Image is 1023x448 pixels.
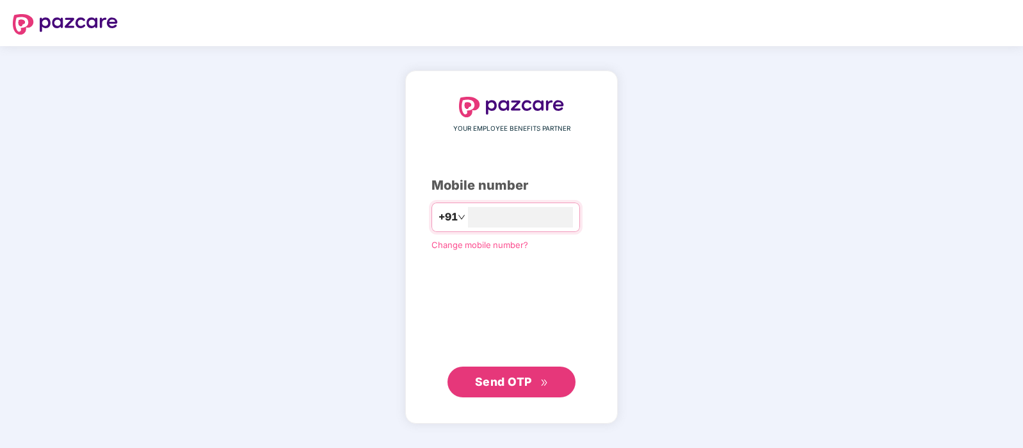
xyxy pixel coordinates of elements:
[439,209,458,225] span: +91
[453,124,570,134] span: YOUR EMPLOYEE BENEFITS PARTNER
[13,14,118,35] img: logo
[475,375,532,388] span: Send OTP
[431,176,592,195] div: Mobile number
[540,379,549,387] span: double-right
[459,97,564,117] img: logo
[431,240,528,250] a: Change mobile number?
[447,367,576,397] button: Send OTPdouble-right
[458,213,465,221] span: down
